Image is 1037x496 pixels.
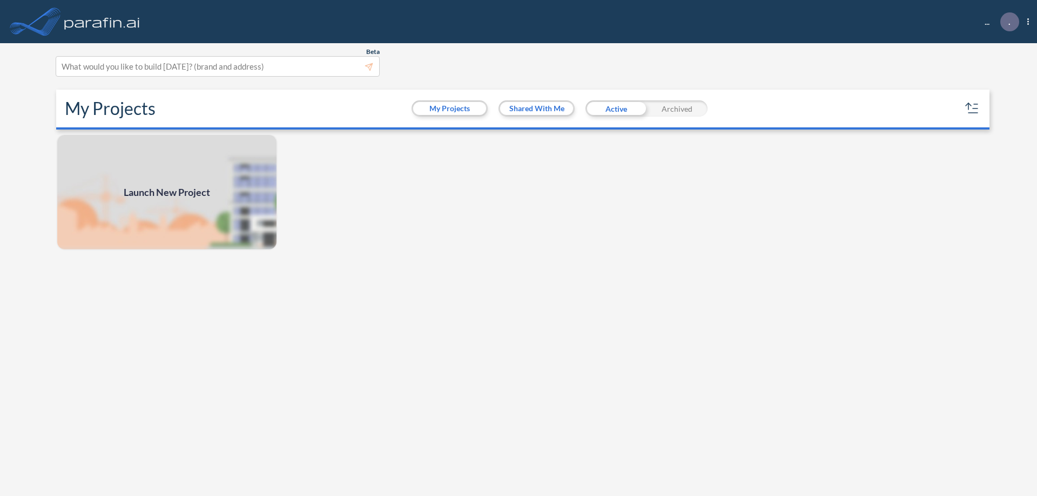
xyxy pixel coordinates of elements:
[500,102,573,115] button: Shared With Me
[647,100,708,117] div: Archived
[968,12,1029,31] div: ...
[62,11,142,32] img: logo
[124,185,210,200] span: Launch New Project
[56,134,278,250] a: Launch New Project
[366,47,380,56] span: Beta
[1008,17,1011,26] p: .
[585,100,647,117] div: Active
[964,100,981,117] button: sort
[413,102,486,115] button: My Projects
[56,134,278,250] img: add
[65,98,156,119] h2: My Projects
